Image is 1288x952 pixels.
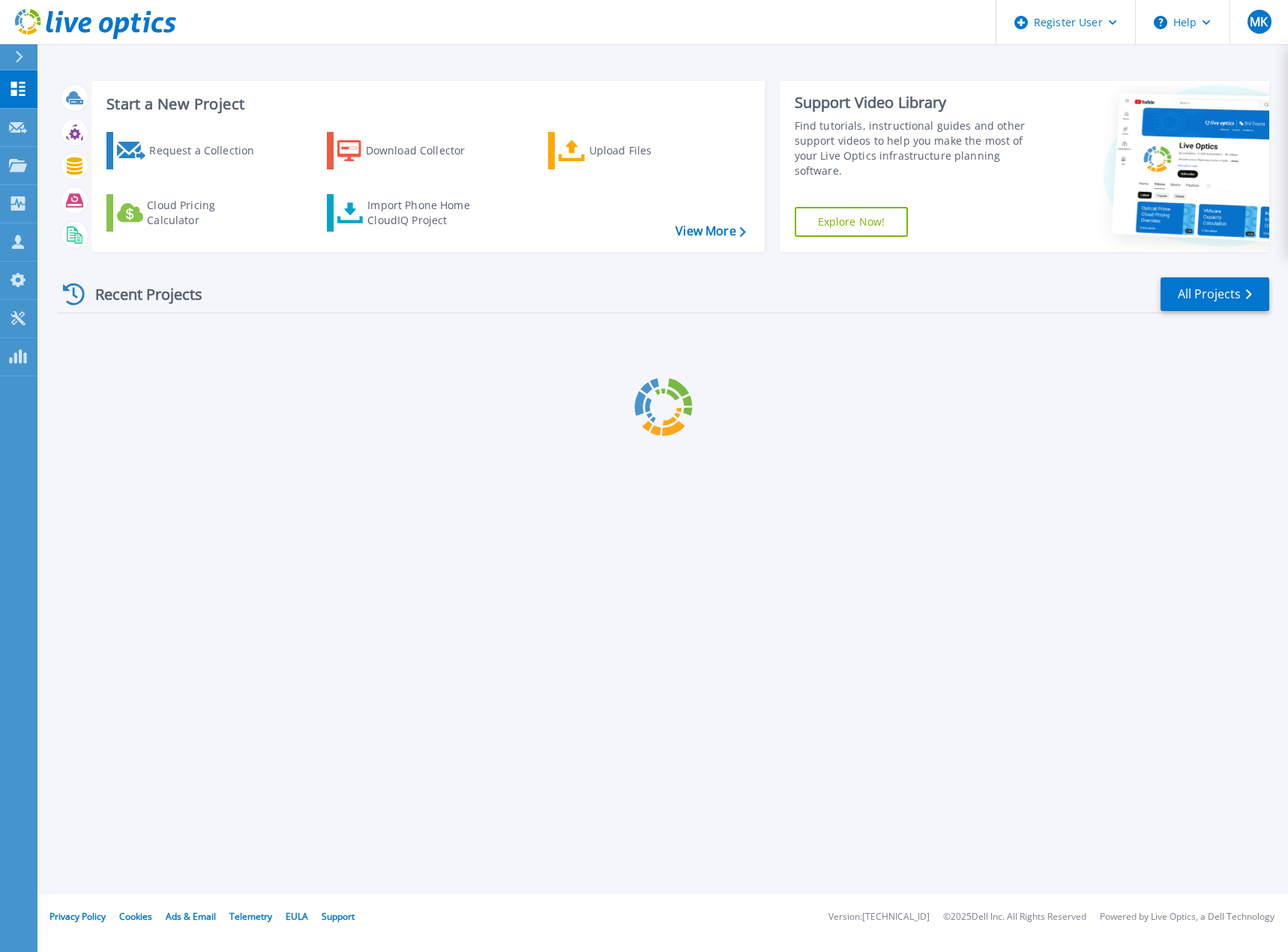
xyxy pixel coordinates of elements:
[795,207,909,237] a: Explore Now!
[147,198,267,228] div: Cloud Pricing Calculator
[366,136,486,166] div: Download Collector
[149,136,269,166] div: Request a Collection
[828,912,930,922] li: Version: [TECHNICAL_ID]
[106,96,745,112] h3: Start a New Project
[119,910,152,923] a: Cookies
[1161,277,1269,311] a: All Projects
[106,194,274,232] a: Cloud Pricing Calculator
[166,910,216,923] a: Ads & Email
[795,93,1043,112] div: Support Video Library
[1250,16,1268,28] span: MK
[675,224,745,238] a: View More
[322,910,355,923] a: Support
[943,912,1086,922] li: © 2025 Dell Inc. All Rights Reserved
[229,910,272,923] a: Telemetry
[286,910,308,923] a: EULA
[795,118,1043,178] div: Find tutorials, instructional guides and other support videos to help you make the most of your L...
[327,132,494,169] a: Download Collector
[367,198,484,228] div: Import Phone Home CloudIQ Project
[58,276,223,313] div: Recent Projects
[589,136,709,166] div: Upload Files
[1100,912,1275,922] li: Powered by Live Optics, a Dell Technology
[548,132,715,169] a: Upload Files
[49,910,106,923] a: Privacy Policy
[106,132,274,169] a: Request a Collection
